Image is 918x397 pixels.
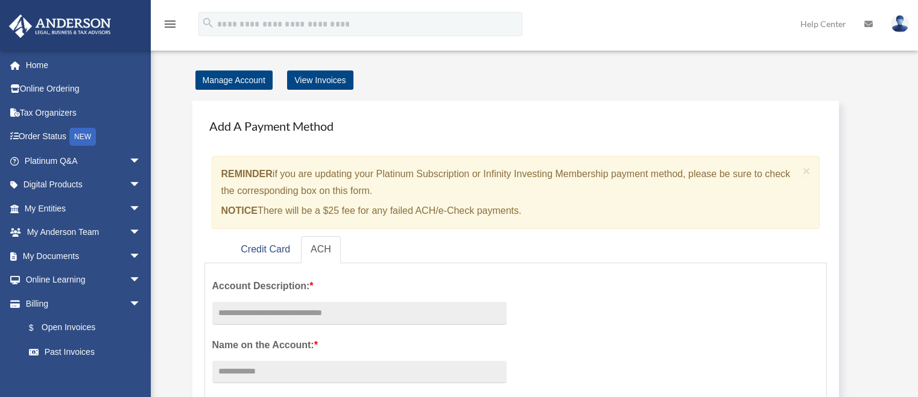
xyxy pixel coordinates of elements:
a: View Invoices [287,70,353,90]
label: Account Description: [212,278,507,295]
a: Online Ordering [8,77,159,101]
a: Home [8,53,159,77]
div: NEW [69,128,96,146]
a: Online Learningarrow_drop_down [8,268,159,292]
a: $Open Invoices [17,316,159,340]
span: arrow_drop_down [129,292,153,316]
a: ACH [301,236,341,263]
a: Billingarrow_drop_down [8,292,159,316]
a: Order StatusNEW [8,125,159,149]
span: arrow_drop_down [129,173,153,198]
h4: Add A Payment Method [204,113,828,139]
label: Name on the Account: [212,337,507,354]
strong: NOTICE [221,205,258,216]
span: × [803,164,811,178]
div: if you are updating your Platinum Subscription or Infinity Investing Membership payment method, p... [212,156,820,229]
a: menu [163,21,177,31]
img: User Pic [891,15,909,33]
a: Digital Productsarrow_drop_down [8,173,159,197]
span: arrow_drop_down [129,196,153,221]
a: My Anderson Teamarrow_drop_down [8,220,159,245]
span: arrow_drop_down [129,244,153,269]
a: Credit Card [231,236,300,263]
img: Anderson Advisors Platinum Portal [5,14,115,38]
i: search [201,16,215,30]
i: menu [163,17,177,31]
a: Tax Organizers [8,101,159,125]
a: My Entitiesarrow_drop_down [8,196,159,220]
span: arrow_drop_down [129,220,153,245]
span: $ [36,320,42,336]
a: Past Invoices [17,340,159,364]
a: Manage Account [195,70,273,90]
a: My Documentsarrow_drop_down [8,244,159,268]
p: There will be a $25 fee for any failed ACH/e-Check payments. [221,202,799,219]
span: arrow_drop_down [129,268,153,293]
button: Close [803,164,811,177]
span: arrow_drop_down [129,149,153,173]
a: Platinum Q&Aarrow_drop_down [8,149,159,173]
strong: REMINDER [221,169,273,179]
